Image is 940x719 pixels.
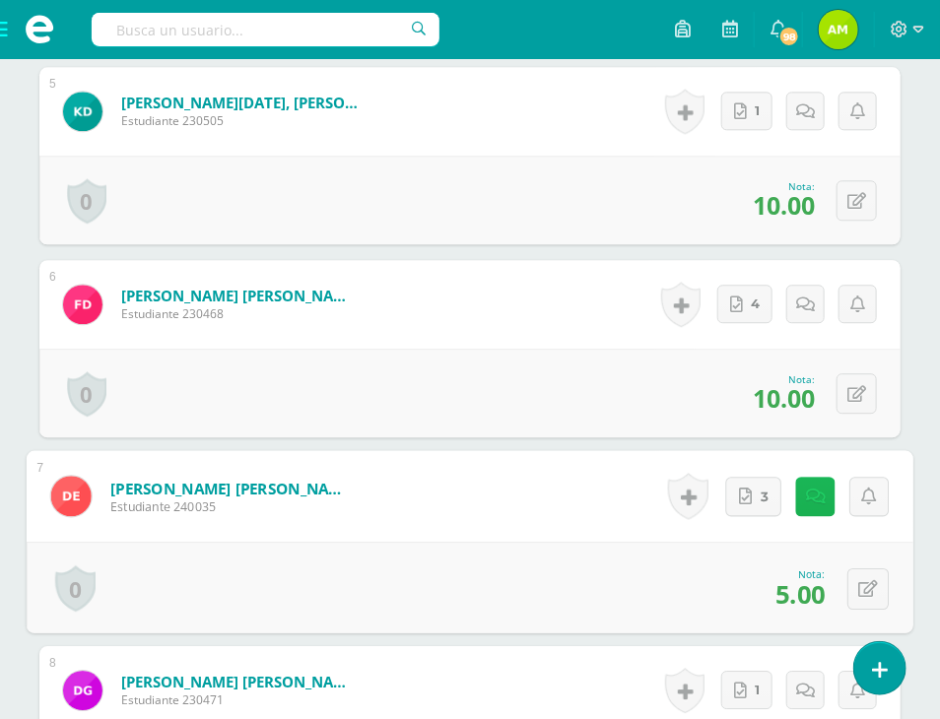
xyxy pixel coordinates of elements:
span: 10.00 [753,381,815,415]
img: 396168a9feac30329f7dfebe783e234f.png [819,10,858,49]
a: [PERSON_NAME] [PERSON_NAME] [121,672,358,691]
span: 98 [778,26,800,47]
img: 4b70fde962b89395a610c1d11ccac60f.png [63,92,102,131]
a: 0 [67,178,106,224]
div: Nota: [775,566,825,580]
a: [PERSON_NAME] [PERSON_NAME] [110,478,354,498]
a: 3 [726,477,782,516]
span: 4 [751,286,760,322]
input: Busca un usuario... [92,13,439,46]
span: 10.00 [753,188,815,222]
span: Estudiante 230468 [121,305,358,322]
span: Estudiante 230505 [121,112,358,129]
img: f9809c032ae22b082030b68b1ee30890.png [63,671,102,710]
span: Estudiante 230471 [121,691,358,708]
span: 5.00 [775,575,825,610]
a: 1 [721,671,772,709]
div: Nota: [753,179,815,193]
span: 1 [755,93,760,129]
a: 0 [55,565,96,612]
a: [PERSON_NAME] [PERSON_NAME] [121,286,358,305]
img: 4cf15d57d07b0c6be4d9415868b44227.png [50,476,91,516]
span: Estudiante 240035 [110,497,354,515]
a: 0 [67,371,106,417]
span: 3 [761,478,769,515]
a: 1 [721,92,772,130]
div: Nota: [753,372,815,386]
a: 4 [717,285,772,323]
span: 1 [755,672,760,708]
a: [PERSON_NAME][DATE], [PERSON_NAME] [121,93,358,112]
img: 827ba0692ad3f9e3e06b218015520ef4.png [63,285,102,324]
